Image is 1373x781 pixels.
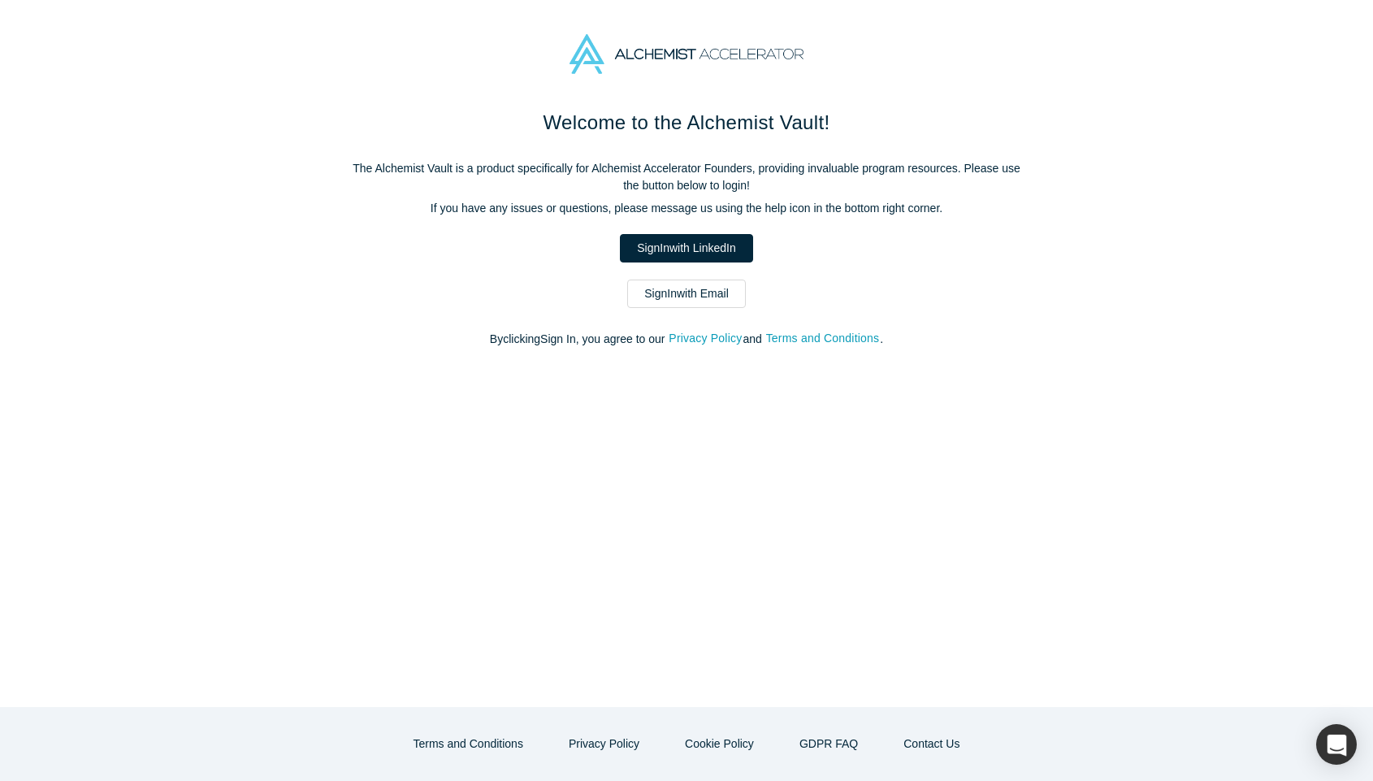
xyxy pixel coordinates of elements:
a: GDPR FAQ [782,730,875,758]
a: SignInwith Email [627,280,746,308]
p: By clicking Sign In , you agree to our and . [345,331,1028,348]
button: Contact Us [886,730,977,758]
p: The Alchemist Vault is a product specifically for Alchemist Accelerator Founders, providing inval... [345,160,1028,194]
button: Terms and Conditions [765,329,881,348]
img: Alchemist Accelerator Logo [570,34,803,74]
p: If you have any issues or questions, please message us using the help icon in the bottom right co... [345,200,1028,217]
button: Terms and Conditions [396,730,540,758]
a: SignInwith LinkedIn [620,234,752,263]
h1: Welcome to the Alchemist Vault! [345,108,1028,137]
button: Cookie Policy [668,730,771,758]
button: Privacy Policy [552,730,656,758]
button: Privacy Policy [668,329,743,348]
